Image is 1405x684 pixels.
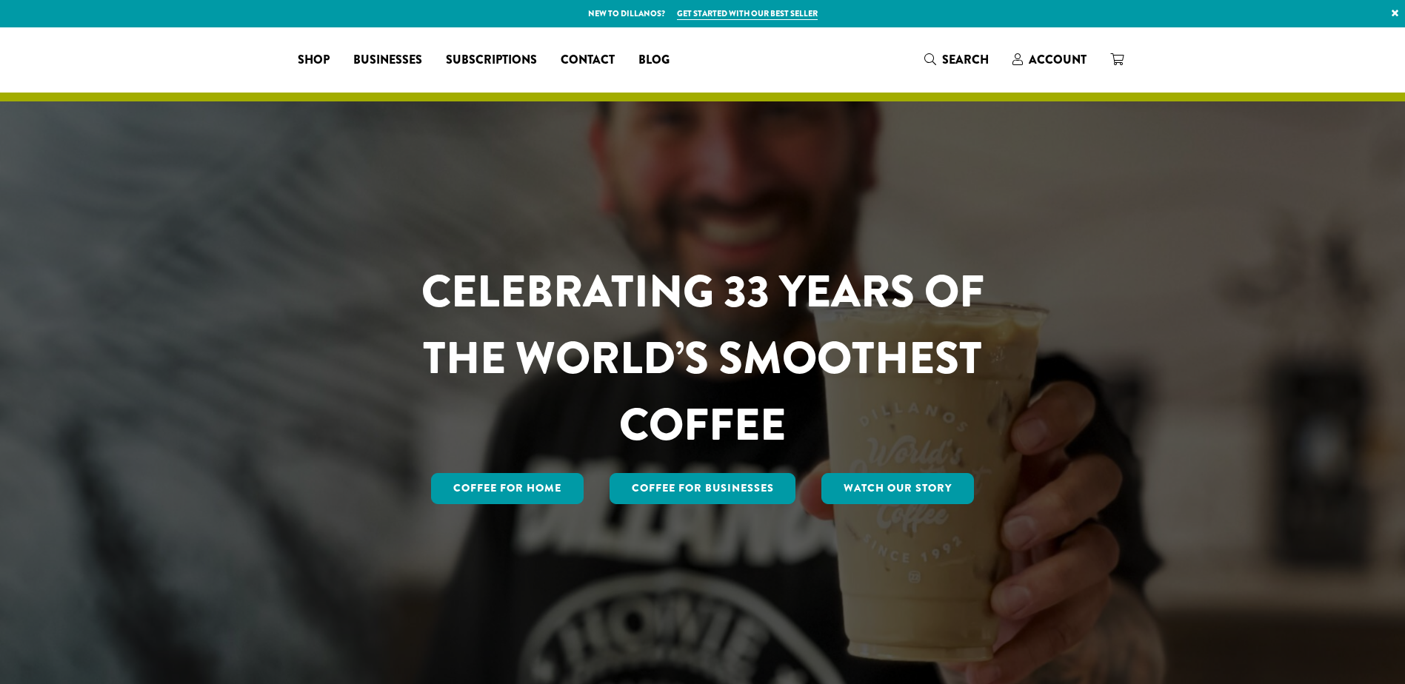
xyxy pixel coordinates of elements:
a: Get started with our best seller [677,7,818,20]
a: Coffee for Home [431,473,584,504]
span: Account [1029,51,1087,68]
a: Coffee For Businesses [610,473,796,504]
h1: CELEBRATING 33 YEARS OF THE WORLD’S SMOOTHEST COFFEE [378,258,1028,458]
span: Search [942,51,989,68]
span: Shop [298,51,330,70]
span: Contact [561,51,615,70]
a: Watch Our Story [821,473,974,504]
a: Search [912,47,1001,72]
span: Blog [638,51,670,70]
span: Subscriptions [446,51,537,70]
a: Shop [286,48,341,72]
span: Businesses [353,51,422,70]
